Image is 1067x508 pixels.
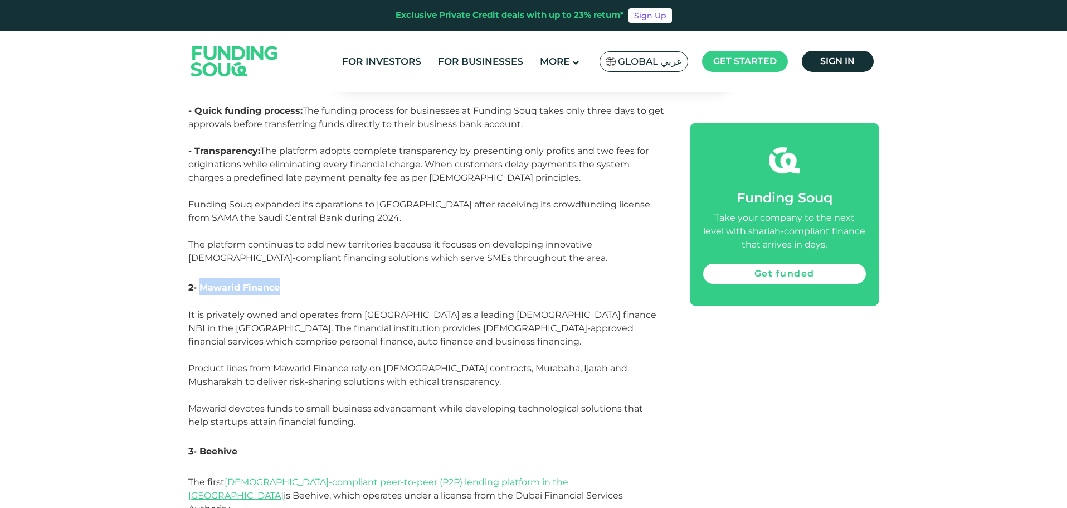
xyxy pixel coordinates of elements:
img: SA Flag [606,57,616,66]
div: Take your company to the next level with shariah-compliant finance that arrives in days. [703,211,866,251]
a: Get funded [703,264,866,284]
img: fsicon [769,145,800,176]
span: Global عربي [618,55,682,68]
a: [DEMOGRAPHIC_DATA]-compliant peer-to-peer (P2P) lending platform in the [GEOGRAPHIC_DATA] [188,477,568,501]
span: The platform adopts complete transparency by presenting only profits and two fees for origination... [188,146,649,183]
a: For Businesses [435,52,526,71]
span: The funding process for businesses at Funding Souq takes only three days to get approvals before ... [188,105,664,129]
a: For Investors [339,52,424,71]
span: Funding Souq expanded its operations to [GEOGRAPHIC_DATA] after receiving its crowdfunding licens... [188,199,650,263]
a: Sign in [802,51,874,72]
span: - Transparency: [188,146,260,156]
span: It is privately owned and operates from [GEOGRAPHIC_DATA] as a leading [DEMOGRAPHIC_DATA] finance... [188,309,656,387]
span: 2- Mawarid Finance [188,282,280,293]
span: Mawarid devotes funds to small business advancement while developing technological solutions that... [188,403,643,427]
span: Funding Souq [737,190,832,206]
img: Logo [180,33,289,89]
span: More [540,56,569,67]
span: Get started [713,56,777,66]
span: - Quick funding process: [188,105,303,116]
a: Sign Up [628,8,672,23]
span: Sign in [820,56,855,66]
div: Exclusive Private Credit deals with up to 23% return* [396,9,624,22]
span: 3- Beehive [188,446,237,457]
